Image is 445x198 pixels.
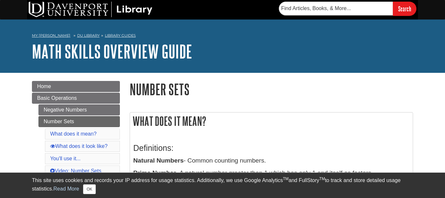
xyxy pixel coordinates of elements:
[279,2,416,16] form: Searches DU Library's articles, books, and more
[83,184,96,194] button: Close
[32,33,70,38] a: My [PERSON_NAME]
[32,93,120,104] a: Basic Operations
[32,41,192,61] a: Math Skills Overview Guide
[37,95,77,101] span: Basic Operations
[319,177,325,181] sup: TM
[50,156,80,161] a: You'll use it...
[105,33,136,38] a: Library Guides
[38,104,120,115] a: Negative Numbers
[50,143,108,149] a: What does it look like?
[133,156,409,165] p: - Common counting numbers.
[130,81,413,98] h1: Number Sets
[133,157,184,164] b: Natural Numbers
[38,116,120,127] a: Number Sets
[283,177,288,181] sup: TM
[32,81,120,92] a: Home
[133,143,409,153] h3: Definitions:
[53,186,79,191] a: Read More
[50,168,101,174] a: Video: Number Sets
[32,31,413,42] nav: breadcrumb
[393,2,416,16] input: Search
[29,2,152,17] img: DU Library
[50,131,96,137] a: What does it mean?
[133,169,176,176] b: Prime Number
[133,168,409,178] p: - A natural number greater than 1 which has only 1 and itself as factors.
[130,112,413,130] h2: What does it mean?
[77,33,100,38] a: DU Library
[37,84,51,89] span: Home
[279,2,393,15] input: Find Articles, Books, & More...
[32,177,413,194] div: This site uses cookies and records your IP address for usage statistics. Additionally, we use Goo...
